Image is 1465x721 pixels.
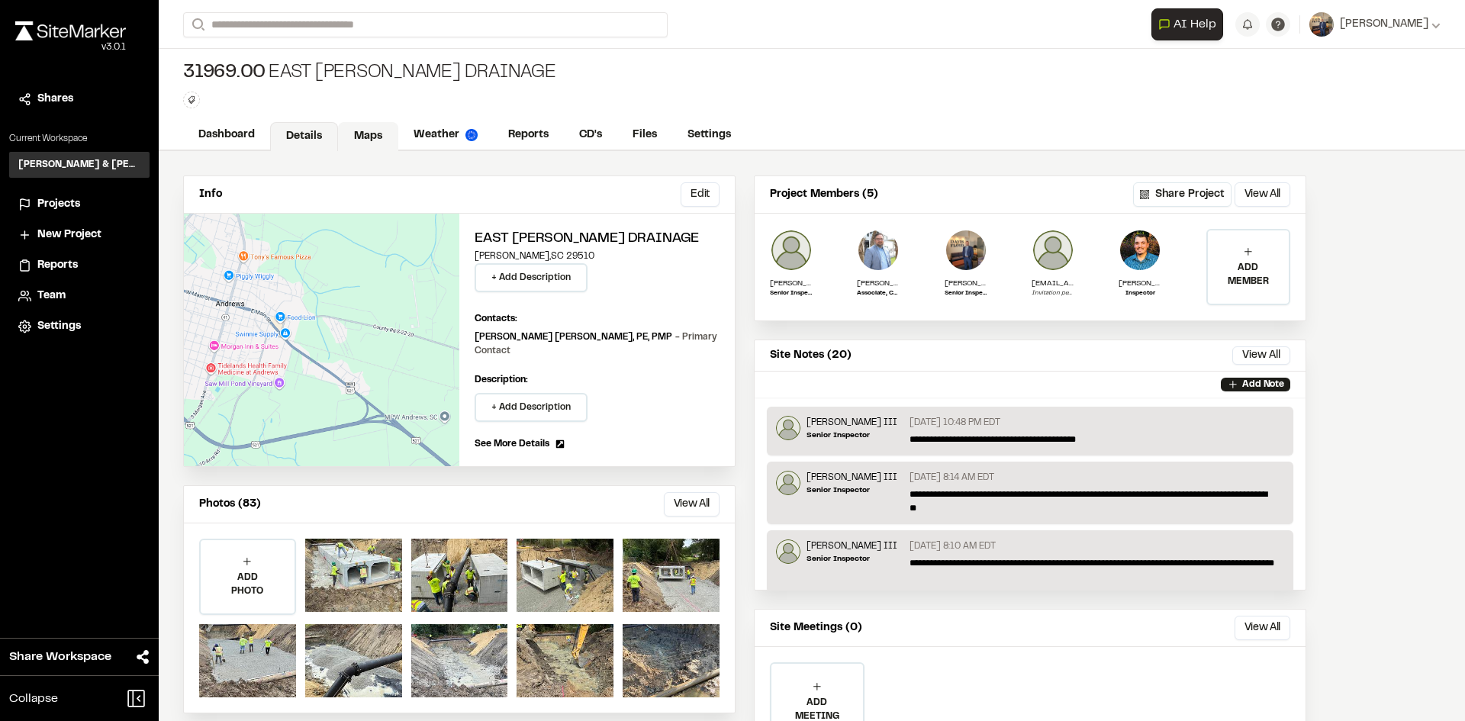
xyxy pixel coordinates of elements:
[37,288,66,304] span: Team
[398,121,493,150] a: Weather
[910,539,996,553] p: [DATE] 8:10 AM EDT
[1032,289,1074,298] p: Invitation pending
[1309,12,1334,37] img: User
[183,121,270,150] a: Dashboard
[770,278,813,289] p: [PERSON_NAME] III
[183,61,556,85] div: East [PERSON_NAME] Drainage
[857,289,900,298] p: Associate, CEI
[183,92,200,108] button: Edit Tags
[1119,278,1161,289] p: [PERSON_NAME]
[1232,346,1290,365] button: View All
[18,318,140,335] a: Settings
[37,227,101,243] span: New Project
[475,373,720,387] p: Description:
[475,263,588,292] button: + Add Description
[18,158,140,172] h3: [PERSON_NAME] & [PERSON_NAME] Inc.
[910,471,994,484] p: [DATE] 8:14 AM EDT
[199,496,261,513] p: Photos (83)
[910,416,1000,430] p: [DATE] 10:48 PM EDT
[475,393,588,422] button: + Add Description
[475,249,720,263] p: [PERSON_NAME] , SC 29510
[18,288,140,304] a: Team
[770,186,878,203] p: Project Members (5)
[770,229,813,272] img: Glenn David Smoak III
[201,571,295,598] p: ADD PHOTO
[15,21,126,40] img: rebrand.png
[18,91,140,108] a: Shares
[807,471,897,484] p: [PERSON_NAME] III
[1309,12,1441,37] button: [PERSON_NAME]
[945,278,987,289] p: [PERSON_NAME]
[15,40,126,54] div: Oh geez...please don't...
[9,690,58,708] span: Collapse
[1032,278,1074,289] p: [EMAIL_ADDRESS][DOMAIN_NAME]
[807,553,897,565] p: Senior Inspector
[465,129,478,141] img: precipai.png
[475,312,517,326] p: Contacts:
[1119,289,1161,298] p: Inspector
[617,121,672,150] a: Files
[681,182,720,207] button: Edit
[945,229,987,272] img: David W Hyatt
[18,196,140,213] a: Projects
[475,330,720,358] p: [PERSON_NAME] [PERSON_NAME], PE, PMP
[564,121,617,150] a: CD's
[857,229,900,272] img: J. Mike Simpson Jr., PE, PMP
[270,122,338,151] a: Details
[776,539,800,564] img: Glenn David Smoak III
[475,437,549,451] span: See More Details
[18,227,140,243] a: New Project
[37,196,80,213] span: Projects
[770,347,852,364] p: Site Notes (20)
[183,12,211,37] button: Search
[807,484,897,496] p: Senior Inspector
[37,91,73,108] span: Shares
[776,471,800,495] img: Glenn David Smoak III
[1119,229,1161,272] img: Phillip Harrington
[664,492,720,517] button: View All
[1235,616,1290,640] button: View All
[807,430,897,441] p: Senior Inspector
[475,229,720,249] h2: East [PERSON_NAME] Drainage
[1174,15,1216,34] span: AI Help
[1032,229,1074,272] img: photo
[1242,378,1284,391] p: Add Note
[9,648,111,666] span: Share Workspace
[338,122,398,151] a: Maps
[807,539,897,553] p: [PERSON_NAME] III
[945,289,987,298] p: Senior Inspector
[37,318,81,335] span: Settings
[1151,8,1229,40] div: Open AI Assistant
[1151,8,1223,40] button: Open AI Assistant
[1340,16,1428,33] span: [PERSON_NAME]
[9,132,150,146] p: Current Workspace
[770,620,862,636] p: Site Meetings (0)
[493,121,564,150] a: Reports
[776,416,800,440] img: Glenn David Smoak III
[1208,261,1289,288] p: ADD MEMBER
[475,333,717,355] span: - Primary Contact
[857,278,900,289] p: [PERSON_NAME] [PERSON_NAME], PE, PMP
[672,121,746,150] a: Settings
[183,61,266,85] span: 31969.00
[1133,182,1232,207] button: Share Project
[18,257,140,274] a: Reports
[37,257,78,274] span: Reports
[1235,182,1290,207] button: View All
[807,416,897,430] p: [PERSON_NAME] III
[770,289,813,298] p: Senior Inspector
[199,186,222,203] p: Info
